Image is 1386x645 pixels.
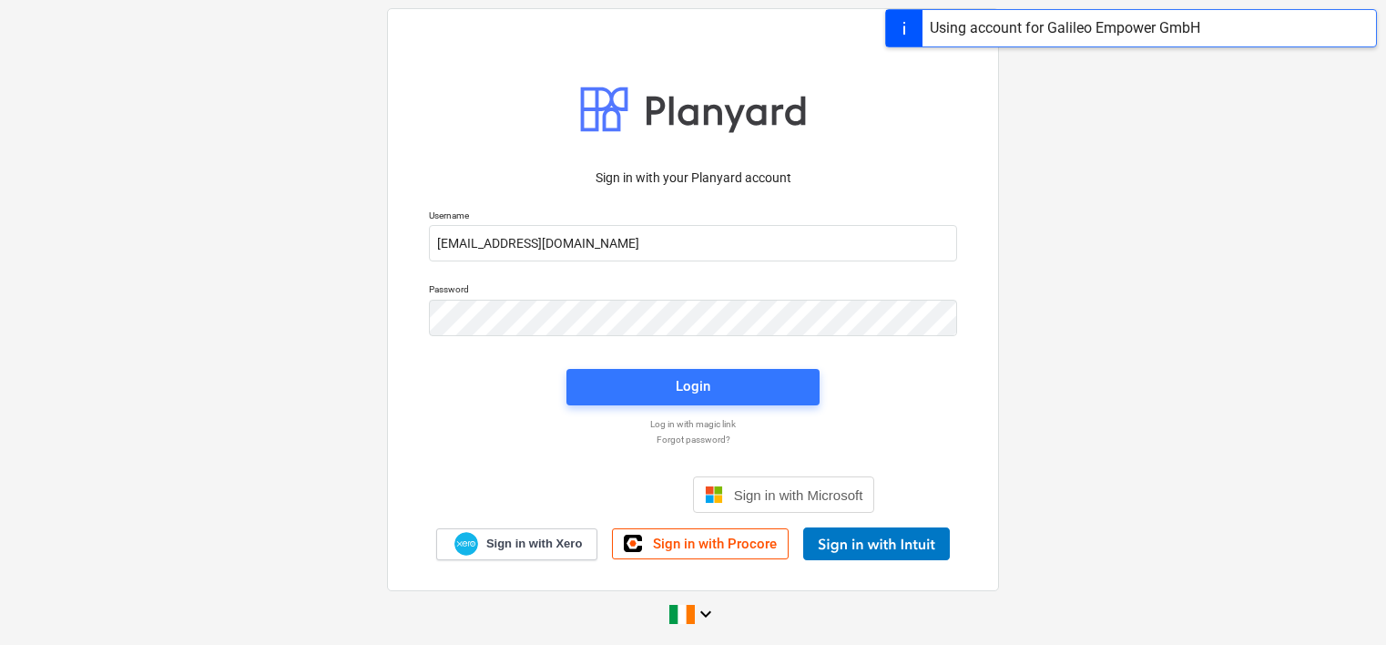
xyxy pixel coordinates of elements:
[429,210,957,225] p: Username
[734,487,863,503] span: Sign in with Microsoft
[676,374,710,398] div: Login
[653,536,777,552] span: Sign in with Procore
[429,283,957,299] p: Password
[420,418,966,430] a: Log in with magic link
[420,434,966,445] a: Forgot password?
[705,486,723,504] img: Microsoft logo
[612,528,789,559] a: Sign in with Procore
[486,536,582,552] span: Sign in with Xero
[436,528,598,560] a: Sign in with Xero
[454,532,478,557] img: Xero logo
[429,225,957,261] input: Username
[695,603,717,625] i: keyboard_arrow_down
[566,369,820,405] button: Login
[930,17,1200,39] div: Using account for Galileo Empower GmbH
[429,169,957,188] p: Sign in with your Planyard account
[503,475,688,515] iframe: Sign in with Google Button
